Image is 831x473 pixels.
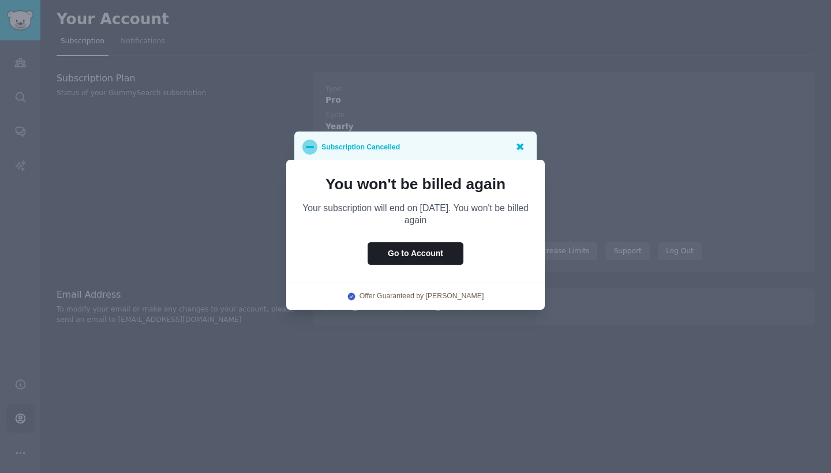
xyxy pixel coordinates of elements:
p: You won't be billed again [302,176,529,192]
button: Go to Account [368,242,463,265]
p: Subscription Cancelled [321,140,400,155]
a: Offer Guaranteed by [PERSON_NAME] [360,291,484,302]
p: Your subscription will end on [DATE]. You won't be billed again [302,202,529,226]
img: logo [347,292,355,301]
